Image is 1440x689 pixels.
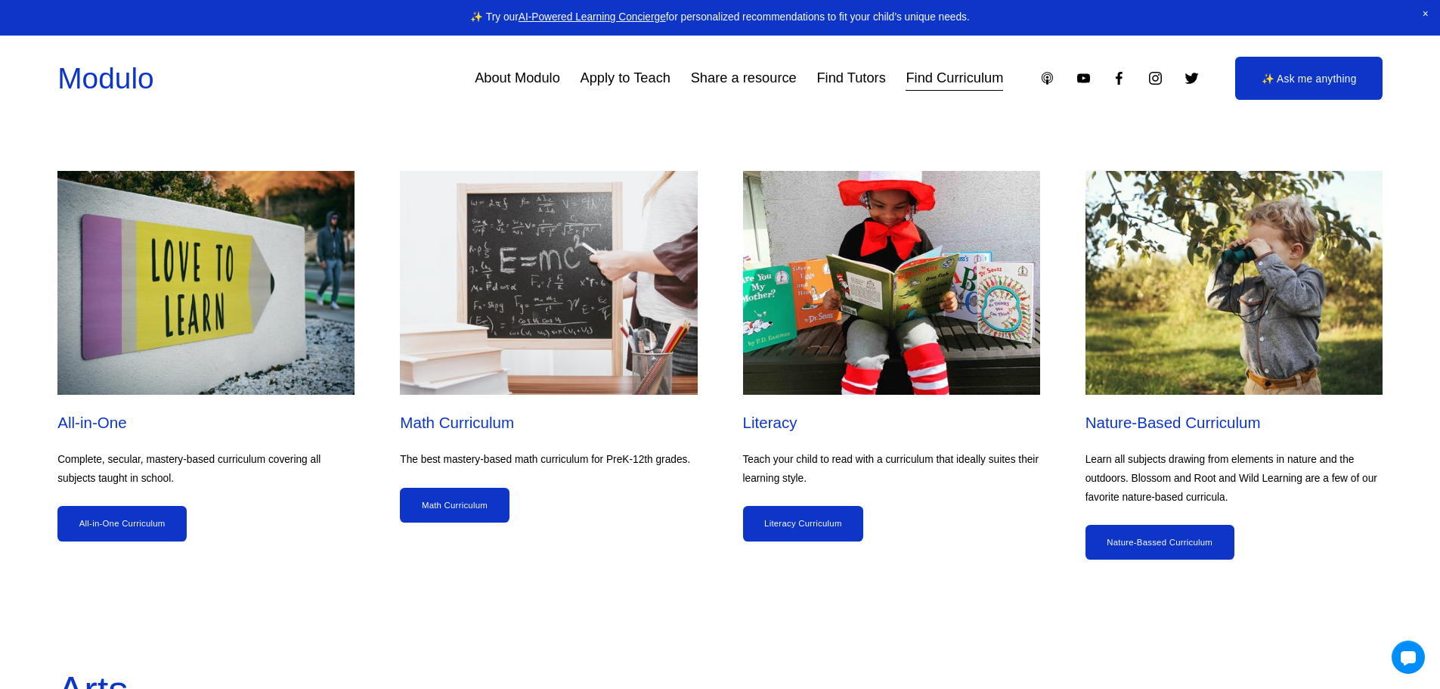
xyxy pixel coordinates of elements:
[1147,70,1163,86] a: Instagram
[1076,70,1092,86] a: YouTube
[581,64,670,92] a: Apply to Teach
[57,413,355,433] h2: All-in-One
[57,451,355,488] p: Complete, secular, mastery-based curriculum covering all subjects taught in school.
[743,506,864,541] a: Literacy Curriculum
[400,413,697,433] h2: Math Curriculum
[57,506,187,541] a: All-in-One Curriculum
[1111,70,1127,86] a: Facebook
[400,451,697,470] p: The best mastery-based math curriculum for PreK-12th grades.
[816,64,885,92] a: Find Tutors
[1235,57,1383,100] a: ✨ Ask me anything
[519,11,666,23] a: AI-Powered Learning Concierge
[1085,525,1234,560] a: Nature-Bassed Curriculum
[1085,451,1383,507] p: Learn all subjects drawing from elements in nature and the outdoors. Blossom and Root and Wild Le...
[57,171,355,395] img: All-in-One Curriculum
[906,64,1003,92] a: Find Curriculum
[743,451,1040,488] p: Teach your child to read with a curriculum that ideally suites their learning style.
[691,64,797,92] a: Share a resource
[1039,70,1055,86] a: Apple Podcasts
[1085,413,1383,433] h2: Nature-Based Curriculum
[1184,70,1200,86] a: Twitter
[400,488,509,523] a: Math Curriculum
[57,62,153,95] a: Modulo
[475,64,560,92] a: About Modulo
[743,413,1040,433] h2: Literacy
